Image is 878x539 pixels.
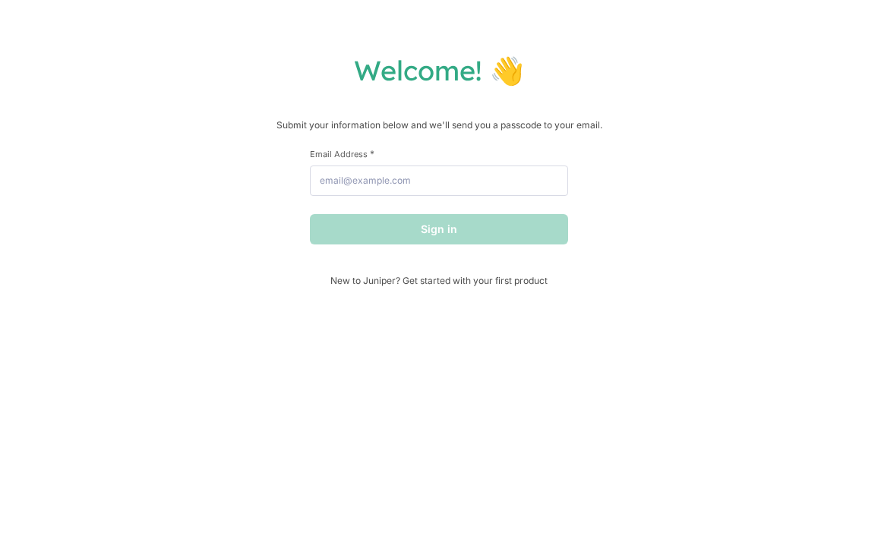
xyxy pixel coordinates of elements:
label: Email Address [310,148,568,159]
h1: Welcome! 👋 [15,53,863,87]
span: New to Juniper? Get started with your first product [310,275,568,286]
span: This field is required. [370,148,374,159]
input: email@example.com [310,165,568,196]
p: Submit your information below and we'll send you a passcode to your email. [15,118,863,133]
